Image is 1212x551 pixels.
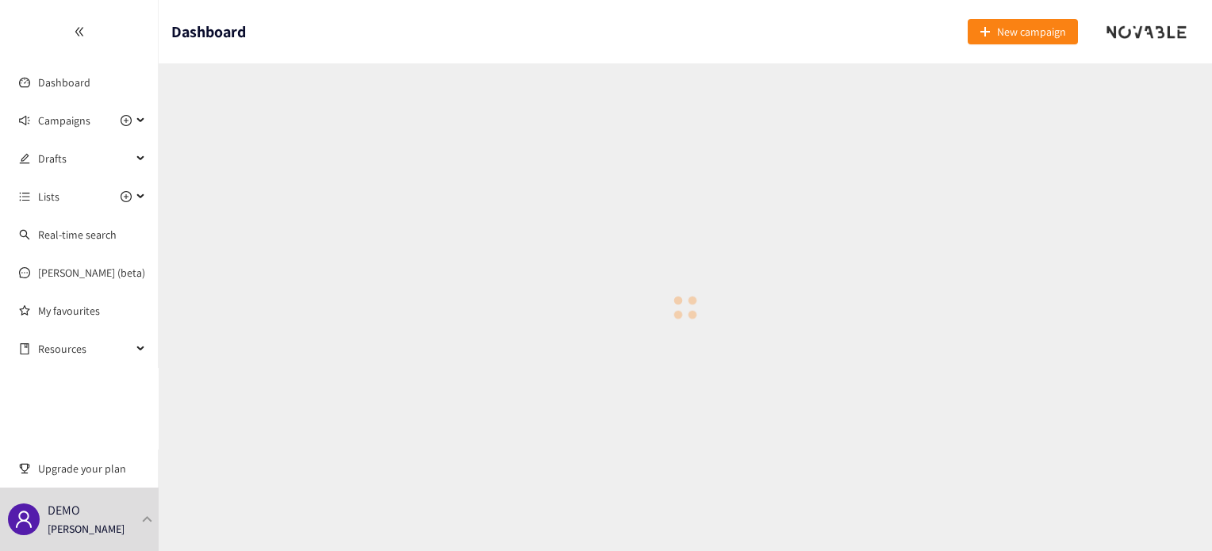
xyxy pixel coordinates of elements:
span: plus-circle [121,191,132,202]
button: plusNew campaign [968,19,1078,44]
span: Resources [38,333,132,365]
span: unordered-list [19,191,30,202]
span: plus-circle [121,115,132,126]
span: Lists [38,181,59,212]
span: double-left [74,26,85,37]
iframe: Chat Widget [1133,475,1212,551]
span: user [14,510,33,529]
span: sound [19,115,30,126]
span: Drafts [38,143,132,174]
a: My favourites [38,295,146,327]
a: Real-time search [38,228,117,242]
span: book [19,343,30,354]
a: [PERSON_NAME] (beta) [38,266,145,280]
span: plus [980,26,991,39]
span: trophy [19,463,30,474]
span: New campaign [997,23,1066,40]
span: Upgrade your plan [38,453,146,484]
span: Campaigns [38,105,90,136]
span: edit [19,153,30,164]
a: Dashboard [38,75,90,90]
p: DEMO [48,500,80,520]
p: [PERSON_NAME] [48,520,125,538]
